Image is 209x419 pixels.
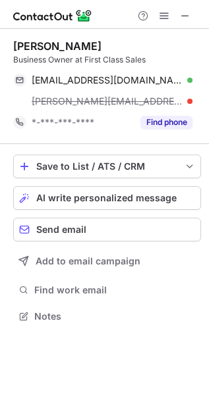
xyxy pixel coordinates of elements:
button: save-profile-one-click [13,155,201,178]
button: AI write personalized message [13,186,201,210]
button: Send email [13,218,201,241]
span: [PERSON_NAME][EMAIL_ADDRESS][DOMAIN_NAME] [32,95,183,107]
div: Save to List / ATS / CRM [36,161,178,172]
button: Add to email campaign [13,249,201,273]
span: Add to email campaign [36,256,140,266]
div: [PERSON_NAME] [13,39,102,53]
div: Business Owner at First Class Sales [13,54,201,66]
span: AI write personalized message [36,193,177,203]
span: [EMAIL_ADDRESS][DOMAIN_NAME] [32,74,183,86]
button: Reveal Button [140,116,193,129]
span: Send email [36,224,86,235]
span: Notes [34,310,196,322]
button: Notes [13,307,201,326]
span: Find work email [34,284,196,296]
img: ContactOut v5.3.10 [13,8,92,24]
button: Find work email [13,281,201,299]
